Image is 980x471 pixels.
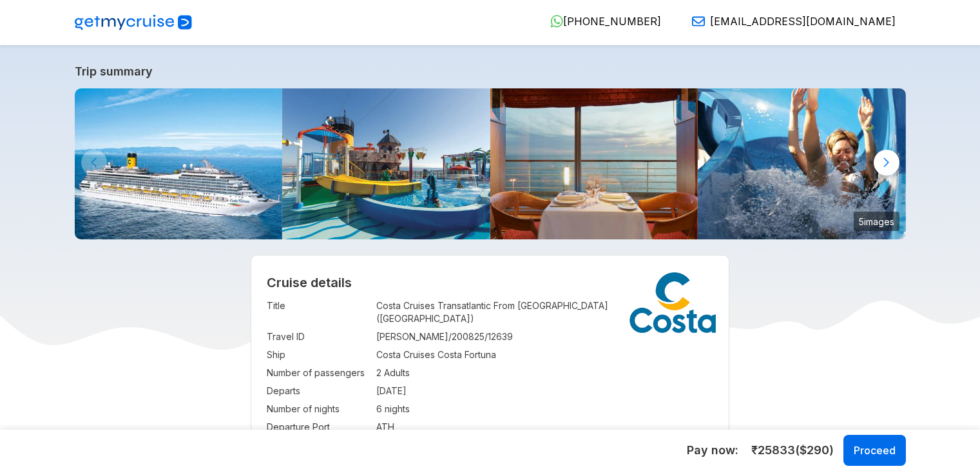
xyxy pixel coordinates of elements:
[370,346,376,364] td: :
[75,65,906,78] a: Trip summary
[370,328,376,346] td: :
[710,15,896,28] span: [EMAIL_ADDRESS][DOMAIN_NAME]
[563,15,661,28] span: [PHONE_NUMBER]
[692,15,705,28] img: Email
[267,346,370,364] td: Ship
[376,418,713,436] td: ATH
[490,88,698,239] img: Club_Restaurant.jpg
[370,364,376,382] td: :
[370,418,376,436] td: :
[376,382,713,400] td: [DATE]
[682,15,896,28] a: [EMAIL_ADDRESS][DOMAIN_NAME]
[843,435,906,466] button: Proceed
[370,400,376,418] td: :
[267,400,370,418] td: Number of nights
[687,443,738,458] h5: Pay now:
[854,212,899,231] small: 5 images
[751,442,834,459] span: ₹ 25833 ($ 290 )
[267,275,713,290] h2: Cruise details
[370,297,376,328] td: :
[376,364,713,382] td: 2 Adults
[267,382,370,400] td: Departs
[267,418,370,436] td: Departure Port
[370,382,376,400] td: :
[267,297,370,328] td: Title
[267,364,370,382] td: Number of passengers
[267,328,370,346] td: Travel ID
[540,15,661,28] a: [PHONE_NUMBER]
[376,328,713,346] td: [PERSON_NAME]/200825/12639
[282,88,490,239] img: Aquapark.jpg
[376,346,713,364] td: Costa Cruises Costa Fortuna
[376,400,713,418] td: 6 nights
[698,88,906,239] img: Toboga.jpg
[550,15,563,28] img: WhatsApp
[75,88,283,239] img: ship_520.jpg
[376,297,713,328] td: Costa Cruises Transatlantic From [GEOGRAPHIC_DATA] ([GEOGRAPHIC_DATA])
